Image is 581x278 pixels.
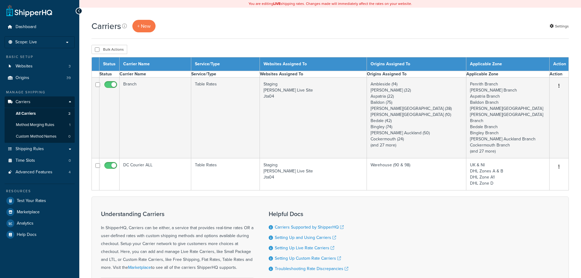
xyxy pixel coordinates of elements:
[191,71,260,78] th: Service/Type
[191,158,260,190] td: Table Rates
[16,99,30,105] span: Carriers
[550,22,569,31] a: Settings
[5,155,75,166] a: Time Slots 0
[5,21,75,33] a: Dashboard
[275,265,348,272] a: Troubleshooting Rate Discrepancies
[68,134,70,139] span: 0
[132,20,156,32] a: + New
[5,218,75,229] a: Analytics
[101,211,253,217] h3: Understanding Carriers
[269,211,348,217] h3: Helpful Docs
[17,221,34,226] span: Analytics
[16,170,52,175] span: Advanced Features
[5,119,75,131] li: Method Merging Rules
[16,64,33,69] span: Websites
[17,198,46,204] span: Test Your Rates
[5,72,75,84] li: Origins
[128,264,151,271] a: Marketplace
[275,224,344,230] a: Carriers Supported by ShipperHQ
[191,78,260,158] td: Table Rates
[68,111,70,116] span: 2
[466,78,549,158] td: Penrith Branch [PERSON_NAME] Branch Aspatria Branch Baildon Branch [PERSON_NAME][GEOGRAPHIC_DATA]...
[69,170,71,175] span: 4
[550,71,569,78] th: Action
[99,57,120,71] th: Status
[191,57,260,71] th: Service/Type
[5,131,75,142] li: Custom Method Names
[5,207,75,218] a: Marketplace
[5,189,75,194] div: Resources
[5,96,75,143] li: Carriers
[69,122,70,128] span: 1
[99,71,120,78] th: Status
[69,158,71,163] span: 0
[5,72,75,84] a: Origins 39
[6,5,52,17] a: ShipperHQ Home
[275,255,341,262] a: Setting Up Custom Rate Carriers
[260,78,367,158] td: Staging [PERSON_NAME] Live Site Jta04
[5,54,75,60] div: Basic Setup
[120,57,191,71] th: Carrier Name
[5,108,75,119] a: All Carriers 2
[367,71,466,78] th: Origins Assigned To
[5,131,75,142] a: Custom Method Names 0
[16,146,44,152] span: Shipping Rules
[260,57,367,71] th: Websites Assigned To
[5,195,75,206] a: Test Your Rates
[550,57,569,71] th: Action
[16,122,54,128] span: Method Merging Rules
[5,90,75,95] div: Manage Shipping
[5,167,75,178] li: Advanced Features
[5,143,75,155] a: Shipping Rules
[260,158,367,190] td: Staging [PERSON_NAME] Live Site Jta04
[91,20,121,32] h1: Carriers
[5,61,75,72] a: Websites 3
[367,78,466,158] td: Ambleside (14) [PERSON_NAME] (32) Aspatria (22) Baildon (75) [PERSON_NAME][GEOGRAPHIC_DATA] (38) ...
[275,245,334,251] a: Setting Up Live Rate Carriers
[16,75,29,81] span: Origins
[466,71,549,78] th: Applicable Zone
[16,24,36,30] span: Dashboard
[120,78,191,158] td: Branch
[120,71,191,78] th: Carrier Name
[466,158,549,190] td: UK & NI DHL Zones A & B DHL Zone A1 DHL Zone D
[5,108,75,119] li: All Carriers
[5,167,75,178] a: Advanced Features 4
[5,229,75,240] a: Help Docs
[273,1,281,6] b: LIVE
[17,232,37,237] span: Help Docs
[5,96,75,108] a: Carriers
[16,111,36,116] span: All Carriers
[16,134,56,139] span: Custom Method Names
[66,75,71,81] span: 39
[367,57,466,71] th: Origins Assigned To
[260,71,367,78] th: Websites Assigned To
[17,210,40,215] span: Marketplace
[5,61,75,72] li: Websites
[466,57,549,71] th: Applicable Zone
[120,158,191,190] td: DC Courier ALL
[91,45,127,54] button: Bulk Actions
[5,155,75,166] li: Time Slots
[5,119,75,131] a: Method Merging Rules 1
[275,234,336,241] a: Setting Up and Using Carriers
[16,158,35,163] span: Time Slots
[15,40,37,45] span: Scope: Live
[101,211,253,272] div: In ShipperHQ, Carriers can be either, a service that provides real-time rates OR a user-defined r...
[367,158,466,190] td: Warehouse (90 & 98)
[69,64,71,69] span: 3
